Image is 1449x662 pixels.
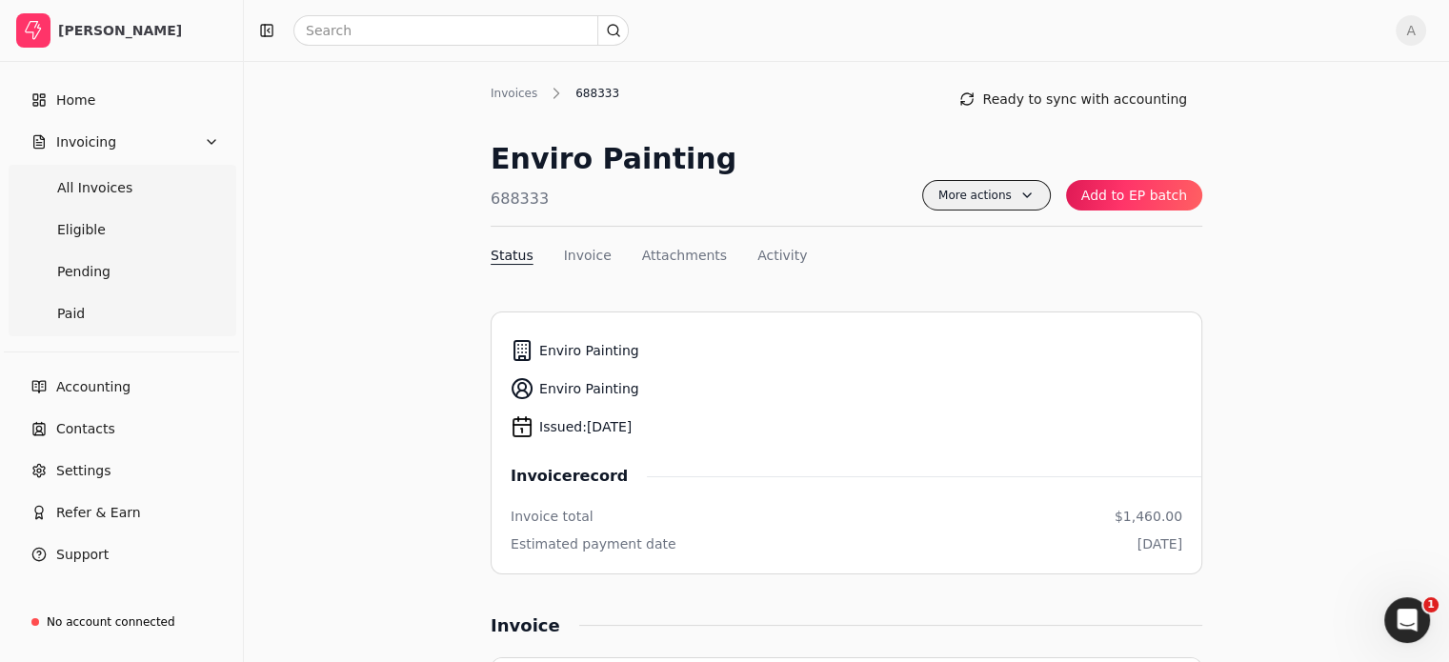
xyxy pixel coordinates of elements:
[11,294,231,332] a: Paid
[11,252,231,291] a: Pending
[511,465,647,488] span: Invoice record
[11,169,231,207] a: All Invoices
[8,535,235,573] button: Support
[293,15,629,46] input: Search
[56,132,116,152] span: Invoicing
[491,246,533,266] button: Status
[491,188,736,211] div: 688333
[566,85,629,102] div: 688333
[8,368,235,406] a: Accounting
[564,246,612,266] button: Invoice
[1396,15,1426,46] button: A
[57,304,85,324] span: Paid
[8,605,235,639] a: No account connected
[757,246,807,266] button: Activity
[8,123,235,161] button: Invoicing
[491,137,736,180] div: Enviro Painting
[539,417,632,437] span: Issued: [DATE]
[11,211,231,249] a: Eligible
[8,81,235,119] a: Home
[922,180,1051,211] button: More actions
[8,493,235,532] button: Refer & Earn
[1115,507,1182,527] div: $1,460.00
[511,507,594,527] div: Invoice total
[1137,534,1182,554] div: [DATE]
[8,410,235,448] a: Contacts
[47,613,175,631] div: No account connected
[57,262,111,282] span: Pending
[57,220,106,240] span: Eligible
[56,419,115,439] span: Contacts
[1066,180,1202,211] button: Add to EP batch
[491,85,547,102] div: Invoices
[944,84,1202,114] button: Ready to sync with accounting
[491,84,629,103] nav: Breadcrumb
[56,377,131,397] span: Accounting
[1384,597,1430,643] iframe: Intercom live chat
[56,503,141,523] span: Refer & Earn
[8,451,235,490] a: Settings
[539,341,639,361] span: Enviro Painting
[56,90,95,110] span: Home
[511,534,676,554] div: Estimated payment date
[57,178,132,198] span: All Invoices
[642,246,727,266] button: Attachments
[56,545,109,565] span: Support
[1423,597,1439,612] span: 1
[56,461,111,481] span: Settings
[539,379,639,399] span: Enviro Painting
[491,612,579,638] div: Invoice
[58,21,227,40] div: [PERSON_NAME]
